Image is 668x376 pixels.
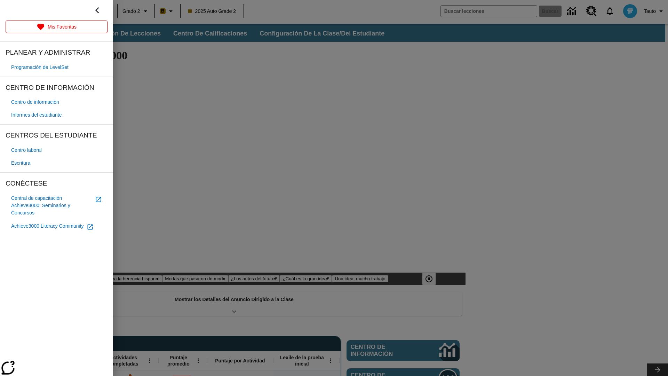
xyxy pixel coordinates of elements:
a: Informes del estudiante [6,109,108,122]
a: Mis Favoritas [6,21,108,33]
p: Mis Favoritas [48,23,77,31]
span: CENTRO DE INFORMACIÓN [6,83,108,93]
a: Escritura [6,157,108,170]
a: Centro de información [6,96,108,109]
span: CONÉCTESE [6,178,108,189]
body: Máximo 600 caracteres Presiona Escape para desactivar la barra de herramientas Presiona Alt + F10... [3,6,102,12]
span: Informes del estudiante [11,111,62,119]
span: Centro de información [11,99,59,106]
a: Central de capacitación Achieve3000: Seminarios y Concursos [6,192,108,219]
span: Achieve3000 Literacy Community [11,222,84,230]
a: Achieve3000 Literacy Community [6,219,108,233]
span: Programación de LevelSet [11,64,69,71]
span: CENTROS DEL ESTUDIANTE [6,130,108,141]
span: Centro laboral [11,147,42,154]
a: Centro laboral [6,144,108,157]
a: Programación de LevelSet [6,61,108,74]
span: PLANEAR Y ADMINISTRAR [6,47,108,58]
span: Central de capacitación Achieve3000: Seminarios y Concursos [11,195,92,217]
span: Escritura [11,159,30,167]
